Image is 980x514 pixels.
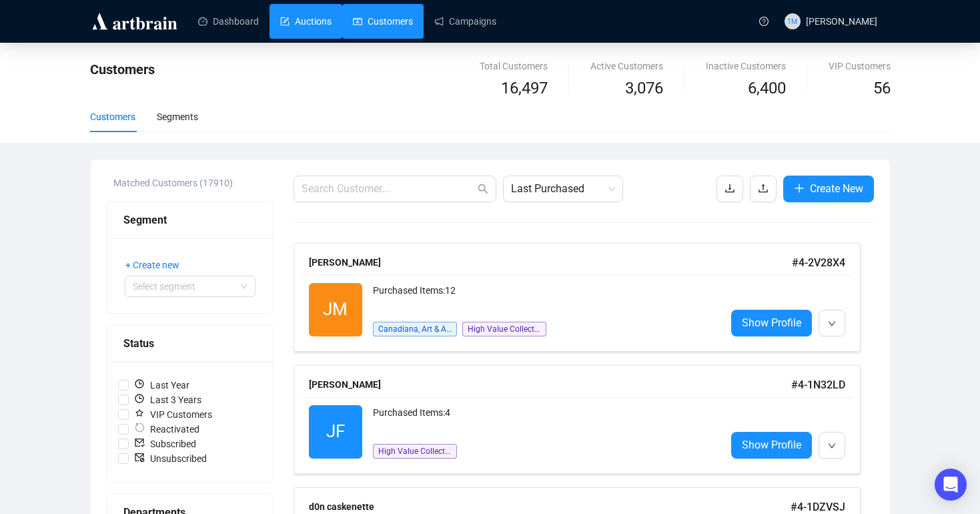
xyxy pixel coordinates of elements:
[434,4,496,39] a: Campaigns
[462,322,546,336] span: High Value Collectibles
[742,314,801,331] span: Show Profile
[828,442,836,450] span: down
[806,16,877,27] span: [PERSON_NAME]
[129,407,217,422] span: VIP Customers
[810,180,863,197] span: Create New
[125,258,179,272] span: + Create new
[873,79,891,97] span: 56
[748,76,786,101] span: 6,400
[129,437,201,451] span: Subscribed
[791,501,845,513] span: # 4-1DZVSJ
[129,378,195,393] span: Last Year
[309,255,792,270] div: [PERSON_NAME]
[90,61,155,77] span: Customers
[829,59,891,73] div: VIP Customers
[90,109,135,124] div: Customers
[280,4,332,39] a: Auctions
[731,432,812,459] a: Show Profile
[323,296,348,323] span: JM
[198,4,259,39] a: Dashboard
[129,393,207,407] span: Last 3 Years
[294,365,874,474] a: [PERSON_NAME]#4-1N32LDJFPurchased Items:4High Value CollectiblesShow Profile
[758,183,769,194] span: upload
[724,183,735,194] span: download
[794,183,805,194] span: plus
[759,17,769,26] span: question-circle
[478,184,488,194] span: search
[706,59,786,73] div: Inactive Customers
[90,11,179,32] img: logo
[309,499,791,514] div: d0n caskenette
[129,422,205,437] span: Reactivated
[590,59,663,73] div: Active Customers
[373,283,715,310] div: Purchased Items: 12
[792,256,845,269] span: # 4-2V28X4
[480,59,548,73] div: Total Customers
[501,76,548,101] span: 16,497
[373,444,457,459] span: High Value Collectibles
[129,451,212,466] span: Unsubscribed
[113,176,274,190] div: Matched Customers (17910)
[123,212,257,228] div: Segment
[783,176,874,202] button: Create New
[373,322,457,336] span: Canadiana, Art & Antiques
[742,437,801,453] span: Show Profile
[828,320,836,328] span: down
[935,469,967,501] div: Open Intercom Messenger
[731,310,812,336] a: Show Profile
[125,254,190,276] button: + Create new
[511,176,615,202] span: Last Purchased
[157,109,198,124] div: Segments
[309,377,791,392] div: [PERSON_NAME]
[787,15,797,27] span: TM
[353,4,413,39] a: Customers
[294,243,874,352] a: [PERSON_NAME]#4-2V28X4JMPurchased Items:12Canadiana, Art & AntiquesHigh Value CollectiblesShow Pr...
[625,76,663,101] span: 3,076
[373,405,715,432] div: Purchased Items: 4
[326,418,345,445] span: JF
[123,335,257,352] div: Status
[302,181,475,197] input: Search Customer...
[791,378,845,391] span: # 4-1N32LD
